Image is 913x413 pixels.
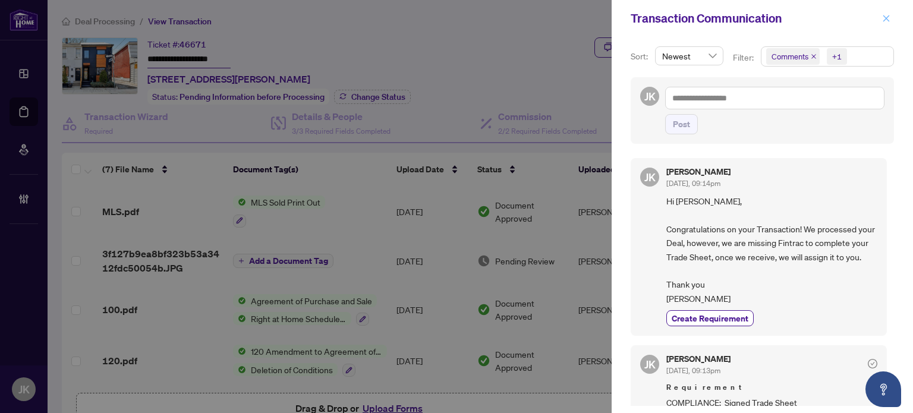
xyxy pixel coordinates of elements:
[644,88,656,105] span: JK
[666,194,877,305] span: Hi [PERSON_NAME], Congratulations on your Transaction! We processed your Deal, however, we are mi...
[666,366,720,375] span: [DATE], 09:13pm
[733,51,755,64] p: Filter:
[666,396,877,409] span: COMPLIANCE: Signed Trade Sheet
[882,14,890,23] span: close
[772,51,808,62] span: Comments
[666,168,731,176] h5: [PERSON_NAME]
[811,53,817,59] span: close
[832,51,842,62] div: +1
[644,356,656,373] span: JK
[766,48,820,65] span: Comments
[631,10,879,27] div: Transaction Communication
[666,310,754,326] button: Create Requirement
[644,169,656,185] span: JK
[662,47,716,65] span: Newest
[666,382,877,393] span: Requirement
[666,179,720,188] span: [DATE], 09:14pm
[631,50,650,63] p: Sort:
[672,312,748,324] span: Create Requirement
[865,371,901,407] button: Open asap
[665,114,698,134] button: Post
[666,355,731,363] h5: [PERSON_NAME]
[868,359,877,368] span: check-circle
